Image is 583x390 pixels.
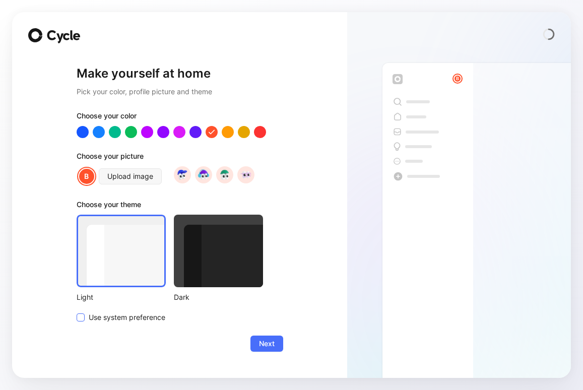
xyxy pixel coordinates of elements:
[175,168,189,181] img: avatar
[78,168,95,185] div: B
[454,75,462,83] div: B
[77,86,283,98] h2: Pick your color, profile picture and theme
[197,168,210,181] img: avatar
[89,311,165,323] span: Use system preference
[250,336,283,352] button: Next
[77,66,283,82] h1: Make yourself at home
[239,168,252,181] img: avatar
[77,110,283,126] div: Choose your color
[393,74,403,84] img: workspace-default-logo-wX5zAyuM.png
[218,168,231,181] img: avatar
[77,150,283,166] div: Choose your picture
[77,291,166,303] div: Light
[174,291,263,303] div: Dark
[77,199,263,215] div: Choose your theme
[99,168,162,184] button: Upload image
[259,338,275,350] span: Next
[107,170,153,182] span: Upload image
